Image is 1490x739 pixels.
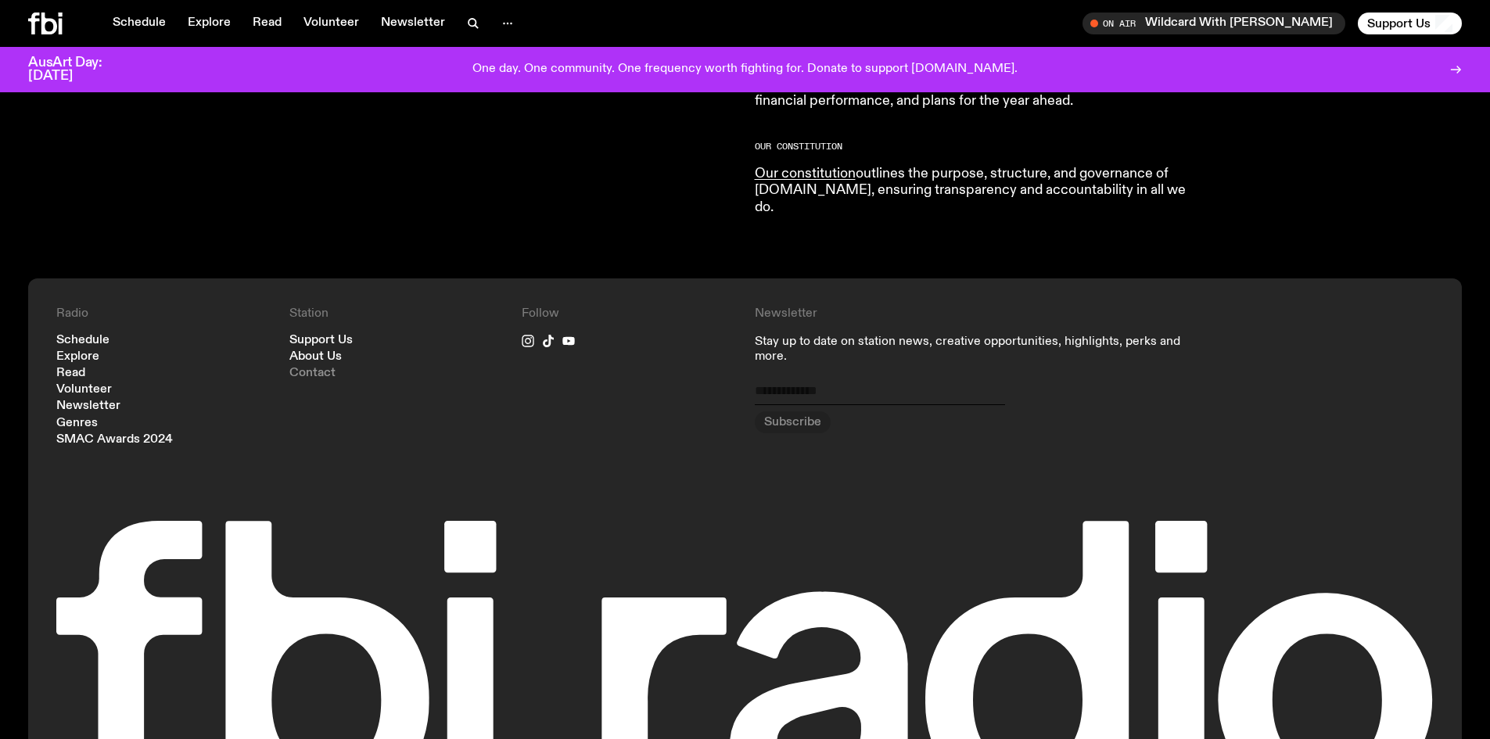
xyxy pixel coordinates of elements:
[56,307,271,321] h4: Radio
[56,400,120,412] a: Newsletter
[755,142,1205,151] h2: Our Constitution
[243,13,291,34] a: Read
[755,411,831,433] button: Subscribe
[755,76,1205,109] p: Explore our latest , outlining our key achievements, financial performance, and plans for the yea...
[289,307,504,321] h4: Station
[289,335,353,346] a: Support Us
[289,351,342,363] a: About Us
[1082,13,1345,34] button: On AirWildcard With [PERSON_NAME]
[1367,16,1431,30] span: Support Us
[56,384,112,396] a: Volunteer
[372,13,454,34] a: Newsletter
[56,351,99,363] a: Explore
[755,167,856,181] a: Our constitution
[56,335,110,346] a: Schedule
[472,63,1018,77] p: One day. One community. One frequency worth fighting for. Donate to support [DOMAIN_NAME].
[56,434,173,446] a: SMAC Awards 2024
[522,307,736,321] h4: Follow
[56,368,85,379] a: Read
[178,13,240,34] a: Explore
[103,13,175,34] a: Schedule
[1358,13,1462,34] button: Support Us
[28,56,128,83] h3: AusArt Day: [DATE]
[294,13,368,34] a: Volunteer
[755,307,1201,321] h4: Newsletter
[56,418,98,429] a: Genres
[755,335,1201,364] p: Stay up to date on station news, creative opportunities, highlights, perks and more.
[755,166,1205,217] p: outlines the purpose, structure, and governance of [DOMAIN_NAME], ensuring transparency and accou...
[289,368,336,379] a: Contact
